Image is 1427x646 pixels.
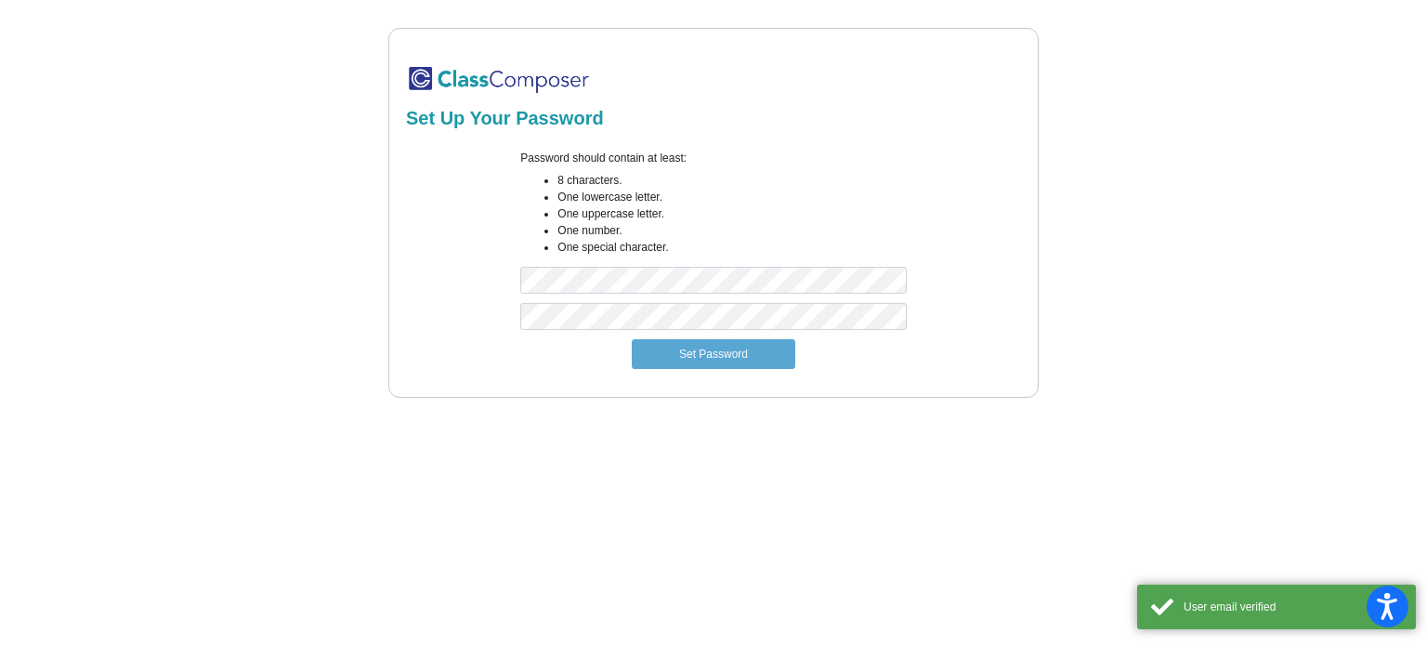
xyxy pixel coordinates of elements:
[557,172,906,189] li: 8 characters.
[632,339,795,369] button: Set Password
[557,239,906,256] li: One special character.
[520,150,687,166] label: Password should contain at least:
[557,205,906,222] li: One uppercase letter.
[557,189,906,205] li: One lowercase letter.
[1184,599,1402,615] div: User email verified
[557,222,906,239] li: One number.
[406,107,1021,129] h2: Set Up Your Password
